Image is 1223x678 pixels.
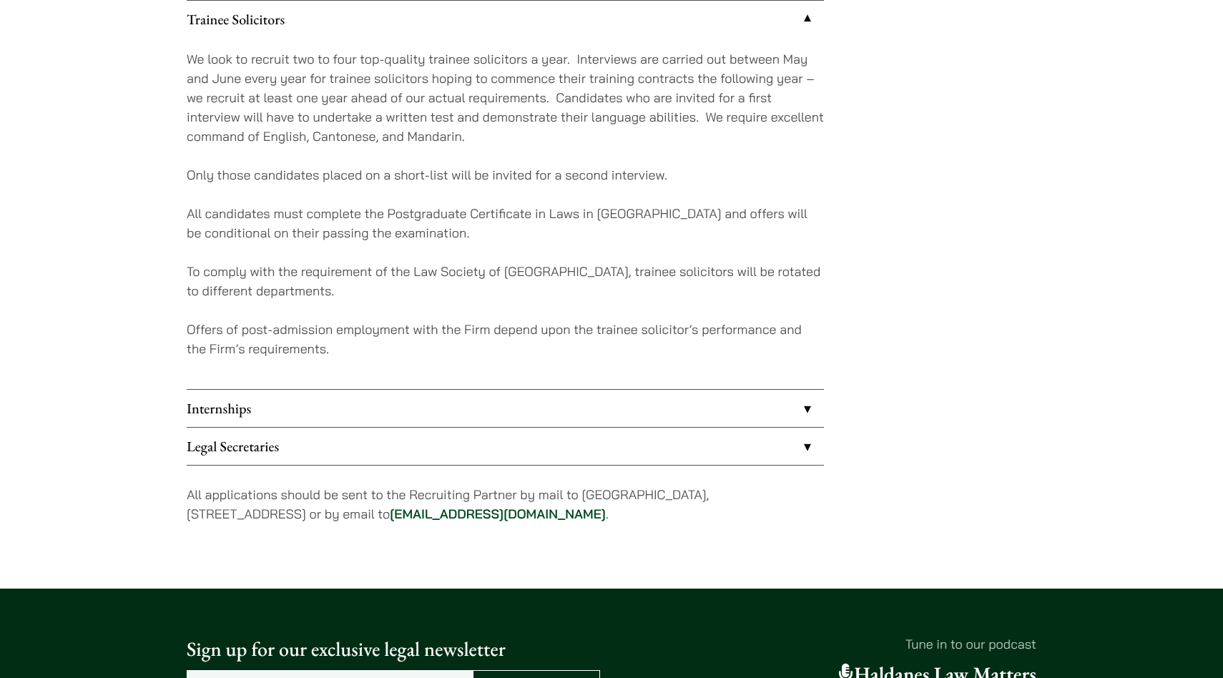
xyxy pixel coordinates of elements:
div: Trainee Solicitors [187,38,824,389]
a: Trainee Solicitors [187,1,824,38]
a: [EMAIL_ADDRESS][DOMAIN_NAME] [390,506,606,522]
p: Only those candidates placed on a short-list will be invited for a second interview. [187,165,824,185]
p: All applications should be sent to the Recruiting Partner by mail to [GEOGRAPHIC_DATA], [STREET_A... [187,485,824,524]
p: All candidates must complete the Postgraduate Certificate in Laws in [GEOGRAPHIC_DATA] and offers... [187,204,824,242]
p: We look to recruit two to four top-quality trainee solicitors a year. Interviews are carried out ... [187,49,824,146]
p: To comply with the requirement of the Law Society of [GEOGRAPHIC_DATA], trainee solicitors will b... [187,262,824,300]
a: Internships [187,390,824,427]
p: Sign up for our exclusive legal newsletter [187,634,600,664]
a: Legal Secretaries [187,428,824,465]
p: Offers of post-admission employment with the Firm depend upon the trainee solicitor’s performance... [187,320,824,358]
p: Tune in to our podcast [623,634,1036,654]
